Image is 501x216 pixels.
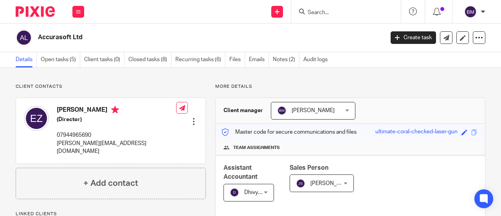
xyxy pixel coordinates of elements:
img: svg%3E [464,5,477,18]
span: Sales Person [290,165,328,171]
img: svg%3E [277,106,287,115]
p: [PERSON_NAME][EMAIL_ADDRESS][DOMAIN_NAME] [57,140,176,156]
a: Recurring tasks (6) [175,52,225,67]
a: Emails [249,52,269,67]
i: Primary [111,106,119,114]
a: Client tasks (0) [84,52,124,67]
p: More details [215,83,485,90]
input: Search [307,9,377,16]
a: Files [229,52,245,67]
a: Closed tasks (8) [128,52,171,67]
img: svg%3E [296,179,305,188]
span: Assistant Accountant [223,165,258,180]
a: Create task [391,31,436,44]
span: Team assignments [233,145,280,151]
span: [PERSON_NAME] [292,108,335,113]
img: svg%3E [24,106,49,131]
h4: [PERSON_NAME] [57,106,176,116]
img: svg%3E [230,188,239,197]
p: 07944965690 [57,131,176,139]
h3: Client manager [223,107,263,114]
p: Client contacts [16,83,206,90]
img: Pixie [16,6,55,17]
div: ultimate-coral-checked-laser-gun [375,128,458,137]
img: svg%3E [16,29,32,46]
a: Details [16,52,37,67]
a: Open tasks (5) [41,52,80,67]
h2: Accurasoft Ltd [38,33,311,42]
h5: (Director) [57,116,176,123]
p: Master code for secure communications and files [222,128,357,136]
a: Audit logs [303,52,332,67]
span: [PERSON_NAME] [310,181,353,186]
a: Notes (2) [273,52,299,67]
span: Dhivya S T [244,190,270,195]
h4: + Add contact [83,177,138,189]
